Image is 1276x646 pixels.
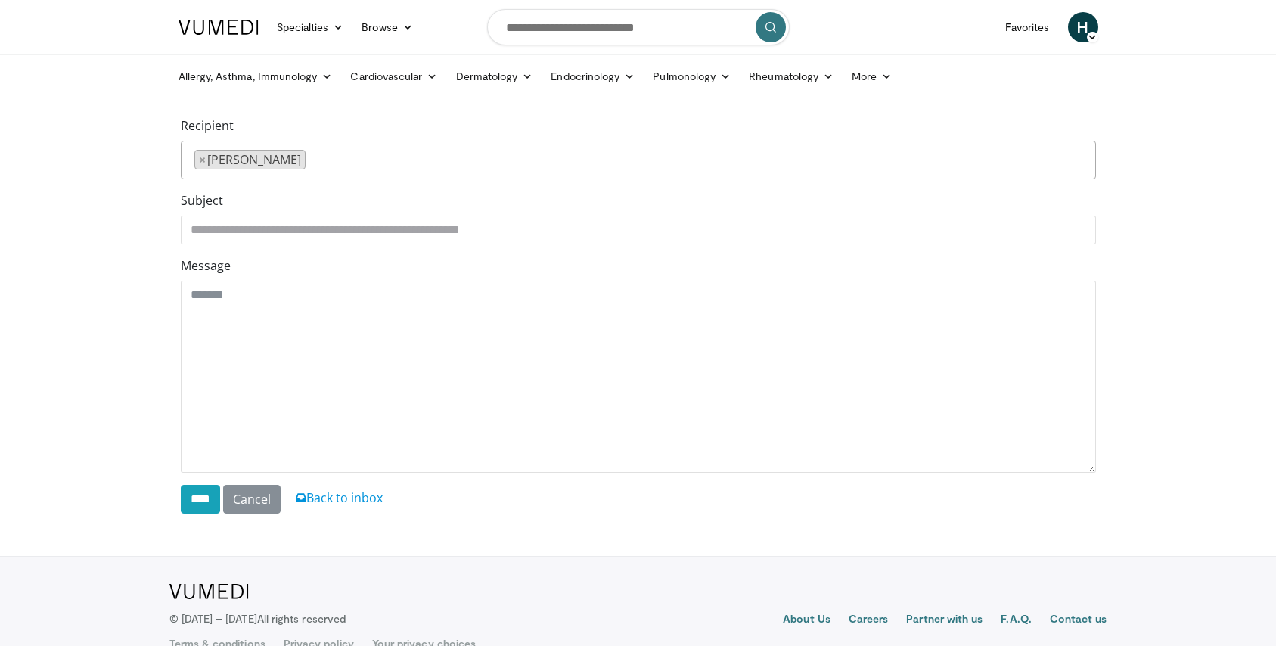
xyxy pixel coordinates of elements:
[906,611,983,629] a: Partner with us
[169,61,342,92] a: Allergy, Asthma, Immunology
[849,611,889,629] a: Careers
[1068,12,1098,42] a: H
[740,61,843,92] a: Rheumatology
[1050,611,1107,629] a: Contact us
[181,116,234,135] label: Recipient
[644,61,740,92] a: Pulmonology
[181,191,223,210] label: Subject
[783,611,830,629] a: About Us
[487,9,790,45] input: Search topics, interventions
[223,485,281,514] a: Cancel
[341,61,446,92] a: Cardiovascular
[352,12,422,42] a: Browse
[194,150,306,169] li: Gemma Newman
[843,61,901,92] a: More
[268,12,353,42] a: Specialties
[181,256,231,275] label: Message
[169,584,249,599] img: VuMedi Logo
[996,12,1059,42] a: Favorites
[179,20,259,35] img: VuMedi Logo
[542,61,644,92] a: Endocrinology
[257,612,346,625] span: All rights reserved
[1001,611,1031,629] a: F.A.Q.
[296,489,383,506] a: Back to inbox
[199,151,206,169] span: ×
[169,611,346,626] p: © [DATE] – [DATE]
[447,61,542,92] a: Dermatology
